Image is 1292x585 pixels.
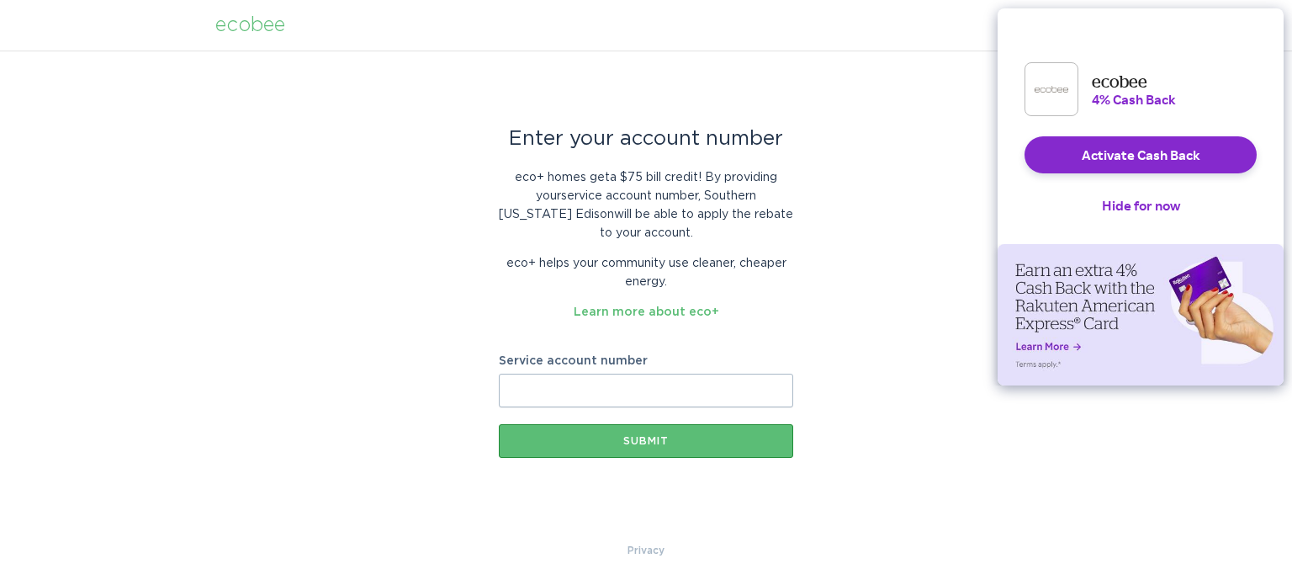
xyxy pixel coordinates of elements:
[627,541,665,560] a: Privacy Policy & Terms of Use
[499,355,793,367] label: Service account number
[215,16,285,35] div: ecobee
[499,424,793,458] button: Submit
[499,254,793,291] p: eco+ helps your community use cleaner, cheaper energy.
[499,168,793,242] p: eco+ homes get a $75 bill credit ! By providing your service account number , Southern [US_STATE]...
[574,306,719,318] a: Learn more about eco+
[507,436,785,446] div: Submit
[499,130,793,148] div: Enter your account number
